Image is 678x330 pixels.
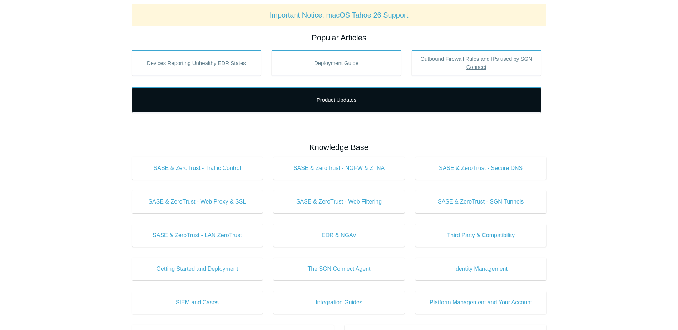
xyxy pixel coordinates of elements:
[415,224,546,247] a: Third Party & Compatibility
[132,224,263,247] a: SASE & ZeroTrust - LAN ZeroTrust
[426,298,536,307] span: Platform Management and Your Account
[132,190,263,213] a: SASE & ZeroTrust - Web Proxy & SSL
[143,197,252,206] span: SASE & ZeroTrust - Web Proxy & SSL
[415,257,546,280] a: Identity Management
[132,157,263,180] a: SASE & ZeroTrust - Traffic Control
[132,87,541,113] a: Product Updates
[415,291,546,314] a: Platform Management and Your Account
[415,190,546,213] a: SASE & ZeroTrust - SGN Tunnels
[132,291,263,314] a: SIEM and Cases
[273,157,405,180] a: SASE & ZeroTrust - NGFW & ZTNA
[143,265,252,273] span: Getting Started and Deployment
[132,50,261,76] a: Devices Reporting Unhealthy EDR States
[132,257,263,280] a: Getting Started and Deployment
[270,11,409,19] a: Important Notice: macOS Tahoe 26 Support
[143,231,252,240] span: SASE & ZeroTrust - LAN ZeroTrust
[132,141,546,153] h2: Knowledge Base
[273,190,405,213] a: SASE & ZeroTrust - Web Filtering
[273,291,405,314] a: Integration Guides
[415,157,546,180] a: SASE & ZeroTrust - Secure DNS
[284,298,394,307] span: Integration Guides
[273,224,405,247] a: EDR & NGAV
[412,50,541,76] a: Outbound Firewall Rules and IPs used by SGN Connect
[272,50,401,76] a: Deployment Guide
[273,257,405,280] a: The SGN Connect Agent
[284,197,394,206] span: SASE & ZeroTrust - Web Filtering
[426,197,536,206] span: SASE & ZeroTrust - SGN Tunnels
[132,32,546,44] h2: Popular Articles
[284,231,394,240] span: EDR & NGAV
[426,265,536,273] span: Identity Management
[426,231,536,240] span: Third Party & Compatibility
[143,164,252,172] span: SASE & ZeroTrust - Traffic Control
[143,298,252,307] span: SIEM and Cases
[284,164,394,172] span: SASE & ZeroTrust - NGFW & ZTNA
[284,265,394,273] span: The SGN Connect Agent
[426,164,536,172] span: SASE & ZeroTrust - Secure DNS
